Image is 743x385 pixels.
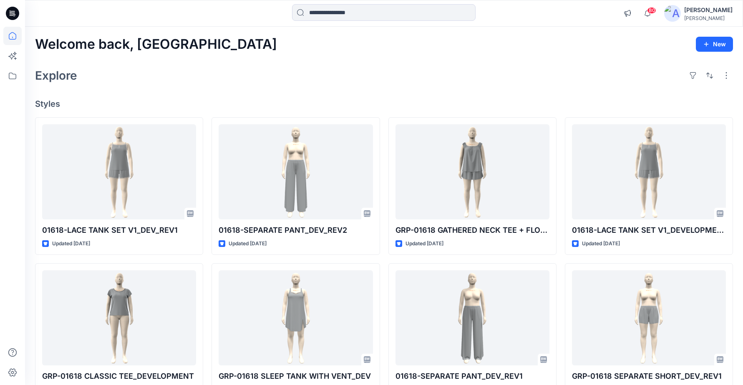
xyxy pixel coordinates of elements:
div: [PERSON_NAME] [684,5,733,15]
h2: Explore [35,69,77,82]
h4: Styles [35,99,733,109]
p: Updated [DATE] [406,239,443,248]
p: GRP-01618 SLEEP TANK WITH VENT_DEV [219,370,373,382]
a: GRP-01618 GATHERED NECK TEE + FLOWY SHORT_DEVELOPMENT [395,124,549,219]
a: 01618-LACE TANK SET V1_DEVELOPMENT [572,124,726,219]
p: Updated [DATE] [582,239,620,248]
a: GRP-01618 SEPARATE SHORT_DEV_REV1 [572,270,726,365]
a: 01618-SEPARATE PANT_DEV_REV1 [395,270,549,365]
p: GRP-01618 SEPARATE SHORT_DEV_REV1 [572,370,726,382]
h2: Welcome back, [GEOGRAPHIC_DATA] [35,37,277,52]
p: Updated [DATE] [52,239,90,248]
button: New [696,37,733,52]
a: GRP-01618 SLEEP TANK WITH VENT_DEV [219,270,373,365]
p: Updated [DATE] [229,239,267,248]
p: GRP-01618 CLASSIC TEE_DEVELOPMENT [42,370,196,382]
img: avatar [664,5,681,22]
div: [PERSON_NAME] [684,15,733,21]
p: 01618-SEPARATE PANT_DEV_REV1 [395,370,549,382]
p: 01618-LACE TANK SET V1_DEVELOPMENT [572,224,726,236]
a: 01618-SEPARATE PANT_DEV_REV2 [219,124,373,219]
p: 01618-SEPARATE PANT_DEV_REV2 [219,224,373,236]
span: 80 [647,7,656,14]
a: 01618-LACE TANK SET V1_DEV_REV1 [42,124,196,219]
a: GRP-01618 CLASSIC TEE_DEVELOPMENT [42,270,196,365]
p: GRP-01618 GATHERED NECK TEE + FLOWY SHORT_DEVELOPMENT [395,224,549,236]
p: 01618-LACE TANK SET V1_DEV_REV1 [42,224,196,236]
